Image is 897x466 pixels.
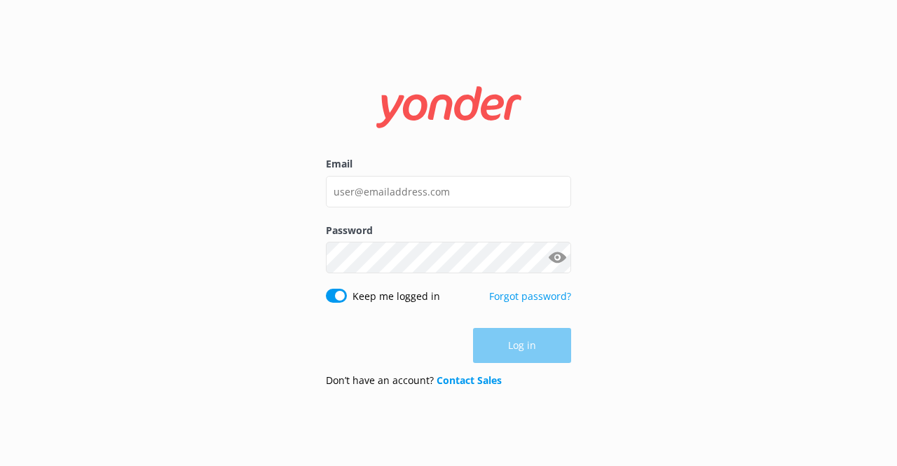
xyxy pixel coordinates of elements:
button: Show password [543,244,571,272]
label: Password [326,223,571,238]
a: Forgot password? [489,289,571,303]
input: user@emailaddress.com [326,176,571,207]
label: Email [326,156,571,172]
p: Don’t have an account? [326,373,502,388]
a: Contact Sales [437,374,502,387]
label: Keep me logged in [352,289,440,304]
